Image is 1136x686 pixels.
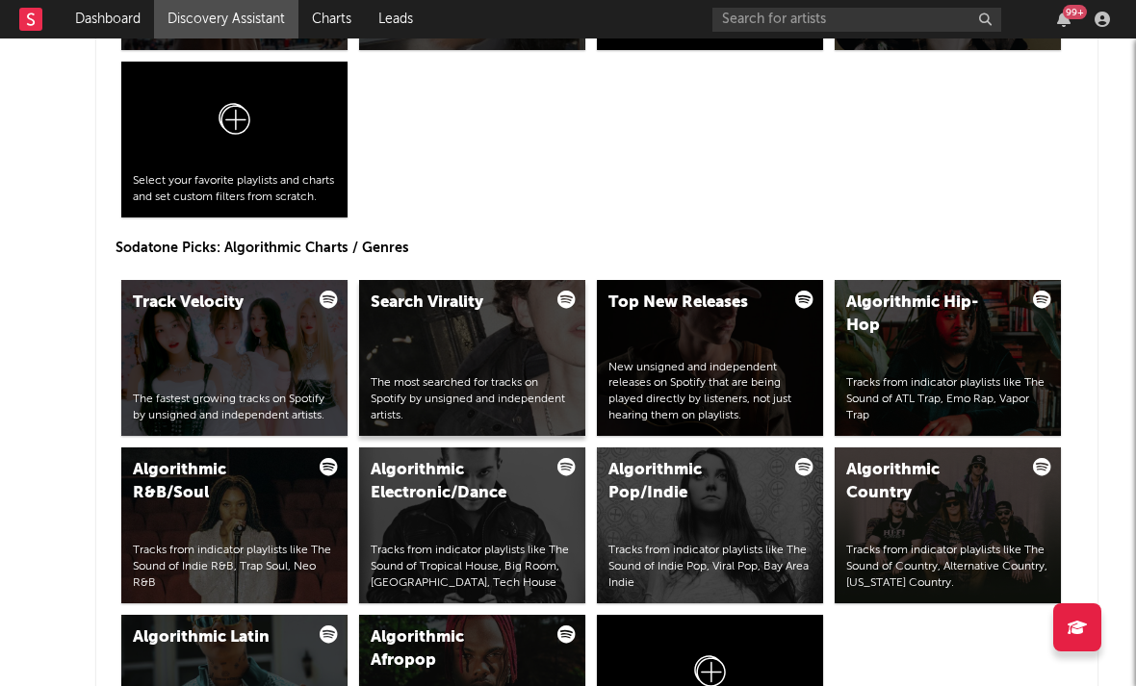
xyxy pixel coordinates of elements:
[608,292,771,315] div: Top New Releases
[121,447,348,603] a: Algorithmic R&B/SoulTracks from indicator playlists like The Sound of Indie R&B, Trap Soul, Neo R&B
[712,8,1001,32] input: Search for artists
[121,280,348,436] a: Track VelocityThe fastest growing tracks on Spotify by unsigned and independent artists.
[133,543,336,591] div: Tracks from indicator playlists like The Sound of Indie R&B, Trap Soul, Neo R&B
[359,280,585,436] a: Search ViralityThe most searched for tracks on Spotify by unsigned and independent artists.
[359,447,585,603] a: Algorithmic Electronic/DanceTracks from indicator playlists like The Sound of Tropical House, Big...
[133,459,296,505] div: Algorithmic R&B/Soul
[371,375,574,423] div: The most searched for tracks on Spotify by unsigned and independent artists.
[835,280,1061,436] a: Algorithmic Hip-HopTracks from indicator playlists like The Sound of ATL Trap, Emo Rap, Vapor Trap
[133,626,296,649] div: Algorithmic Latin
[608,360,812,424] div: New unsigned and independent releases on Spotify that are being played directly by listeners, not...
[371,626,533,673] div: Algorithmic Afropop
[846,543,1049,591] div: Tracks from indicator playlists like The Sound of Country, Alternative Country, [US_STATE] Country.
[371,543,574,591] div: Tracks from indicator playlists like The Sound of Tropical House, Big Room, [GEOGRAPHIC_DATA], Te...
[133,392,336,424] div: The fastest growing tracks on Spotify by unsigned and independent artists.
[597,280,823,436] a: Top New ReleasesNew unsigned and independent releases on Spotify that are being played directly b...
[371,292,533,315] div: Search Virality
[608,459,771,505] div: Algorithmic Pop/Indie
[846,375,1049,423] div: Tracks from indicator playlists like The Sound of ATL Trap, Emo Rap, Vapor Trap
[608,543,812,591] div: Tracks from indicator playlists like The Sound of Indie Pop, Viral Pop, Bay Area Indie
[133,173,336,206] div: Select your favorite playlists and charts and set custom filters from scratch.
[597,447,823,603] a: Algorithmic Pop/IndieTracks from indicator playlists like The Sound of Indie Pop, Viral Pop, Bay ...
[116,237,1078,260] p: Sodatone Picks: Algorithmic Charts / Genres
[133,292,296,315] div: Track Velocity
[1063,5,1087,19] div: 99 +
[846,459,1009,505] div: Algorithmic Country
[121,62,348,217] a: Select your favorite playlists and charts and set custom filters from scratch.
[835,447,1061,603] a: Algorithmic CountryTracks from indicator playlists like The Sound of Country, Alternative Country...
[371,459,533,505] div: Algorithmic Electronic/Dance
[1057,12,1071,27] button: 99+
[846,292,1009,338] div: Algorithmic Hip-Hop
